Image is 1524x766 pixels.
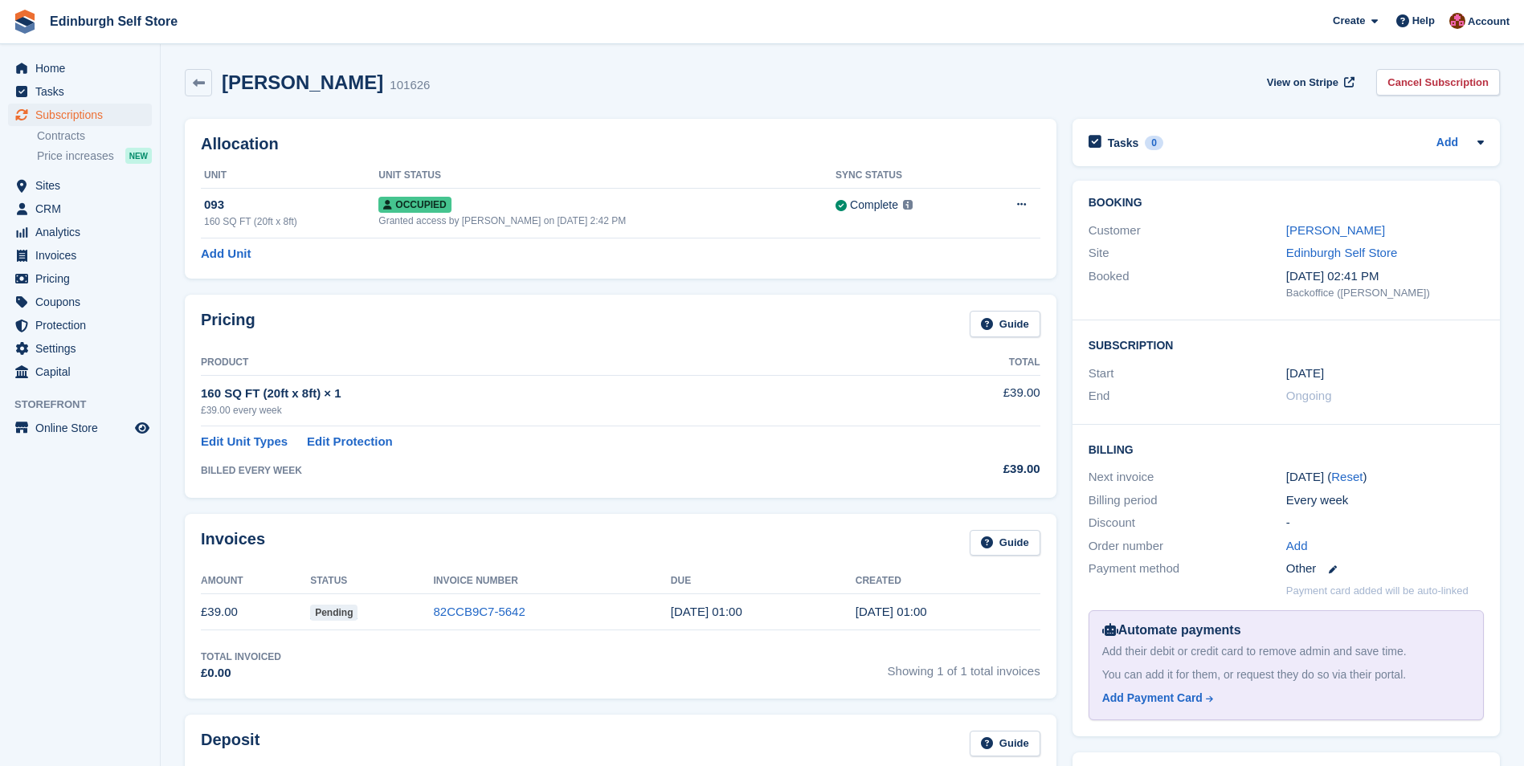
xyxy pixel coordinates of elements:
[37,128,152,144] a: Contracts
[1286,491,1484,510] div: Every week
[35,417,132,439] span: Online Store
[8,337,152,360] a: menu
[1286,583,1469,599] p: Payment card added will be auto-linked
[1286,537,1308,556] a: Add
[14,397,160,413] span: Storefront
[970,311,1040,337] a: Guide
[1145,136,1163,150] div: 0
[1089,244,1286,263] div: Site
[1286,365,1324,383] time: 2025-08-18 00:00:00 UTC
[35,291,132,313] span: Coupons
[1286,267,1484,286] div: [DATE] 02:41 PM
[8,417,152,439] a: menu
[671,605,742,618] time: 2025-08-19 00:00:00 UTC
[1468,14,1510,30] span: Account
[1436,134,1458,153] a: Add
[35,198,132,220] span: CRM
[1089,267,1286,301] div: Booked
[8,244,152,267] a: menu
[1286,246,1397,259] a: Edinburgh Self Store
[310,568,433,594] th: Status
[1412,13,1435,29] span: Help
[201,350,905,376] th: Product
[201,650,281,664] div: Total Invoiced
[1333,13,1365,29] span: Create
[8,198,152,220] a: menu
[201,245,251,263] a: Add Unit
[378,197,451,213] span: Occupied
[201,311,255,337] h2: Pricing
[1089,491,1286,510] div: Billing period
[970,530,1040,556] a: Guide
[43,8,184,35] a: Edinburgh Self Store
[856,568,1040,594] th: Created
[307,433,393,451] a: Edit Protection
[1331,470,1363,483] a: Reset
[201,568,310,594] th: Amount
[8,314,152,336] a: menu
[1286,468,1484,487] div: [DATE] ( )
[1102,666,1470,683] div: You can add it for them, or request they do so via their portal.
[35,267,132,290] span: Pricing
[856,605,927,618] time: 2025-08-18 00:00:41 UTC
[8,80,152,103] a: menu
[836,163,978,189] th: Sync Status
[1089,336,1484,352] h2: Subscription
[8,174,152,197] a: menu
[1286,514,1484,532] div: -
[201,433,288,451] a: Edit Unit Types
[1089,537,1286,556] div: Order number
[8,104,152,126] a: menu
[35,80,132,103] span: Tasks
[905,460,1040,479] div: £39.00
[125,148,152,164] div: NEW
[1449,13,1465,29] img: Lucy Michalec
[970,731,1040,757] a: Guide
[201,135,1040,153] h2: Allocation
[1089,387,1286,405] div: End
[8,267,152,290] a: menu
[35,57,132,79] span: Home
[133,418,152,438] a: Preview store
[671,568,856,594] th: Due
[1102,643,1470,660] div: Add their debit or credit card to remove admin and save time.
[1089,560,1286,578] div: Payment method
[905,375,1040,426] td: £39.00
[434,568,671,594] th: Invoice Number
[1260,69,1358,96] a: View on Stripe
[8,291,152,313] a: menu
[8,57,152,79] a: menu
[201,731,259,757] h2: Deposit
[1108,136,1139,150] h2: Tasks
[35,244,132,267] span: Invoices
[201,463,905,478] div: BILLED EVERY WEEK
[903,200,913,210] img: icon-info-grey-7440780725fd019a000dd9b08b2336e03edf1995a4989e88bcd33f0948082b44.svg
[888,650,1040,682] span: Showing 1 of 1 total invoices
[35,104,132,126] span: Subscriptions
[201,403,905,418] div: £39.00 every week
[13,10,37,34] img: stora-icon-8386f47178a22dfd0bd8f6a31ec36ba5ce8667c1dd55bd0f319d3a0aa187defe.svg
[8,361,152,383] a: menu
[35,221,132,243] span: Analytics
[8,221,152,243] a: menu
[1089,514,1286,532] div: Discount
[201,530,265,556] h2: Invoices
[378,163,836,189] th: Unit Status
[201,594,310,630] td: £39.00
[1286,560,1484,578] div: Other
[204,214,378,229] div: 160 SQ FT (20ft x 8ft)
[1089,441,1484,457] h2: Billing
[850,197,898,214] div: Complete
[1089,222,1286,240] div: Customer
[434,605,525,618] a: 82CCB9C7-5642
[35,174,132,197] span: Sites
[905,350,1040,376] th: Total
[1089,365,1286,383] div: Start
[1102,690,1203,707] div: Add Payment Card
[310,605,358,621] span: Pending
[1286,223,1385,237] a: [PERSON_NAME]
[1089,468,1286,487] div: Next invoice
[35,314,132,336] span: Protection
[1286,389,1332,402] span: Ongoing
[37,147,152,165] a: Price increases NEW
